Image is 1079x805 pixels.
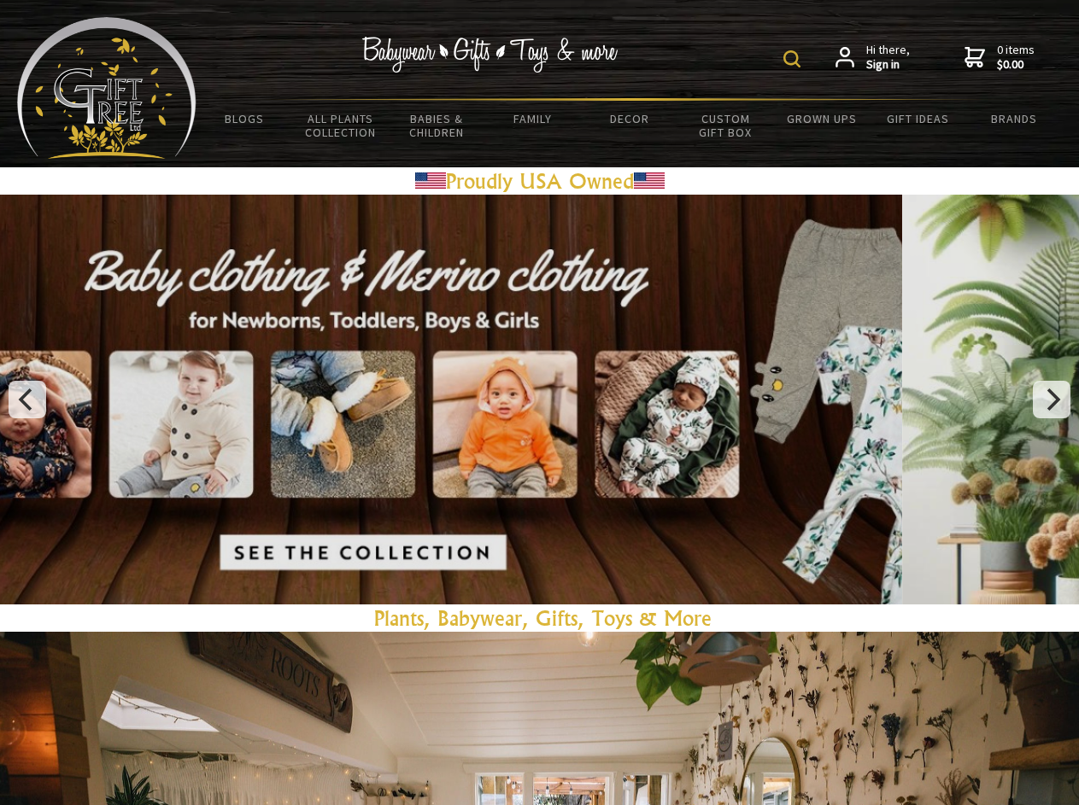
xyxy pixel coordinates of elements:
strong: $0.00 [997,57,1035,73]
a: Hi there,Sign in [836,43,910,73]
a: Family [485,101,582,137]
a: Brands [966,101,1063,137]
a: Gift Ideas [870,101,966,137]
button: Next [1033,381,1070,418]
img: Babywear - Gifts - Toys & more [362,37,619,73]
span: 0 items [997,42,1035,73]
button: Previous [9,381,46,418]
img: Babyware - Gifts - Toys and more... [17,17,196,159]
a: Plants, Babywear, Gifts, Toys & Mor [374,605,701,631]
a: Decor [581,101,677,137]
a: 0 items$0.00 [965,43,1035,73]
a: All Plants Collection [293,101,390,150]
img: product search [783,50,800,67]
a: Proudly USA Owned [446,168,634,194]
a: Babies & Children [389,101,485,150]
strong: Sign in [866,57,910,73]
span: Hi there, [866,43,910,73]
a: Grown Ups [773,101,870,137]
a: Custom Gift Box [677,101,774,150]
a: BLOGS [196,101,293,137]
